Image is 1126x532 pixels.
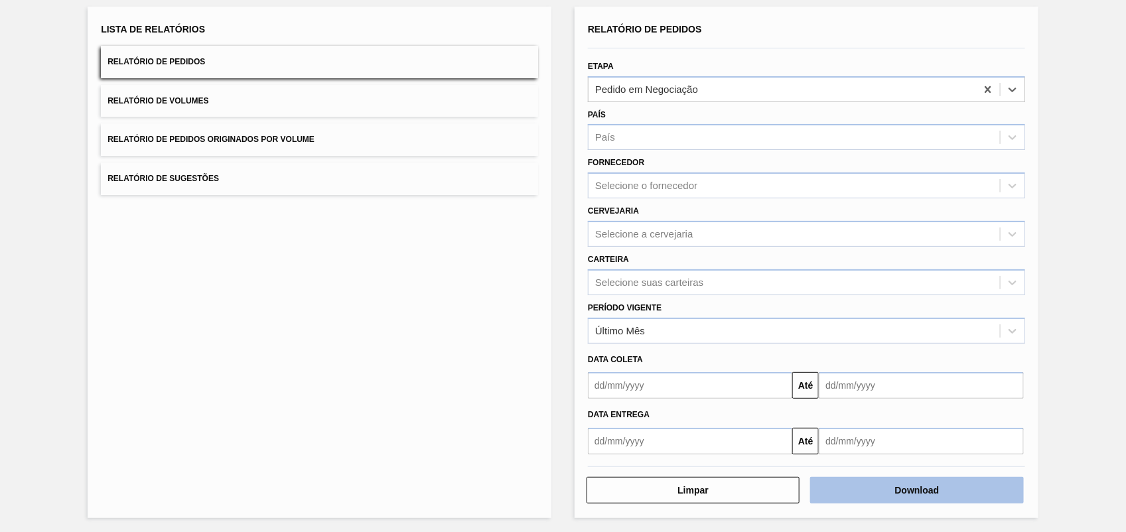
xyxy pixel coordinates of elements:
[587,477,800,503] button: Limpar
[595,84,698,95] div: Pedido em Negociação
[107,57,205,66] span: Relatório de Pedidos
[819,428,1023,454] input: dd/mm/yyyy
[588,158,644,167] label: Fornecedor
[107,174,219,183] span: Relatório de Sugestões
[588,255,629,264] label: Carteira
[588,410,650,419] span: Data entrega
[588,24,702,34] span: Relatório de Pedidos
[810,477,1023,503] button: Download
[792,372,819,399] button: Até
[101,46,538,78] button: Relatório de Pedidos
[588,372,792,399] input: dd/mm/yyyy
[107,96,208,105] span: Relatório de Volumes
[595,228,693,239] div: Selecione a cervejaria
[588,303,662,312] label: Período Vigente
[101,123,538,156] button: Relatório de Pedidos Originados por Volume
[101,163,538,195] button: Relatório de Sugestões
[595,325,645,336] div: Último Mês
[595,277,703,288] div: Selecione suas carteiras
[595,180,697,192] div: Selecione o fornecedor
[588,428,792,454] input: dd/mm/yyyy
[792,428,819,454] button: Até
[588,110,606,119] label: País
[588,355,643,364] span: Data coleta
[595,132,615,143] div: País
[107,135,315,144] span: Relatório de Pedidos Originados por Volume
[588,206,639,216] label: Cervejaria
[588,62,614,71] label: Etapa
[101,24,205,34] span: Lista de Relatórios
[819,372,1023,399] input: dd/mm/yyyy
[101,85,538,117] button: Relatório de Volumes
